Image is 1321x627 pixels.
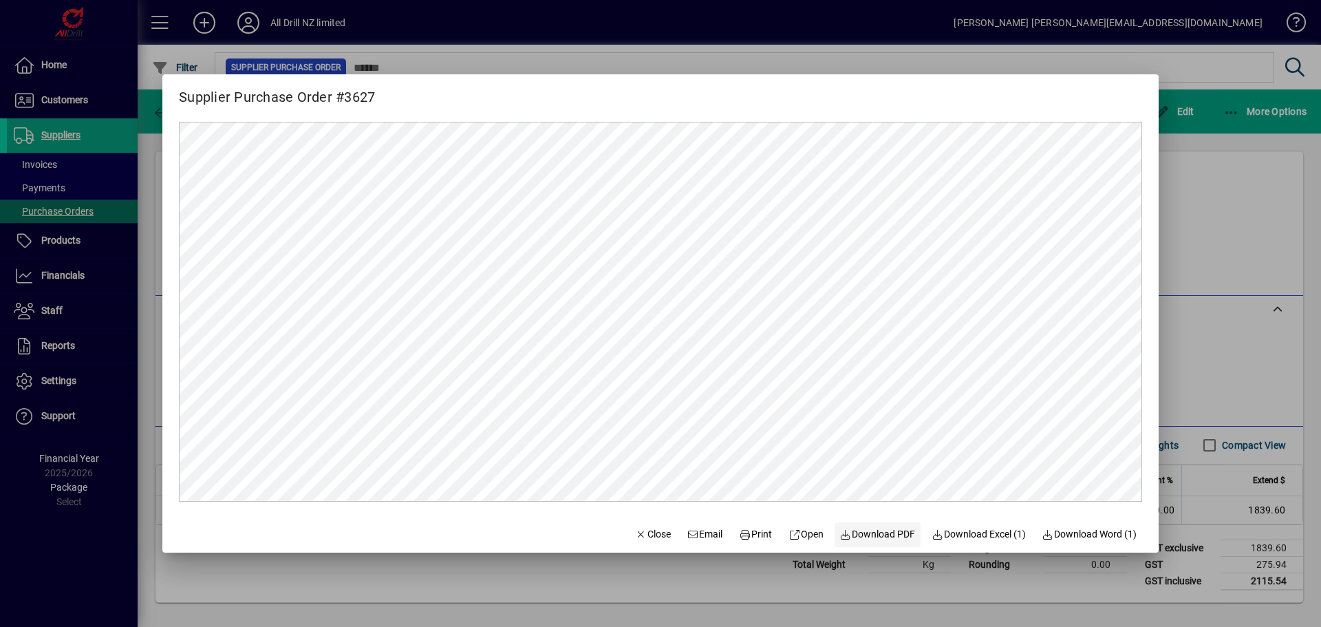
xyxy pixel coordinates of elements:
[682,522,729,547] button: Email
[1042,527,1137,542] span: Download Word (1)
[635,527,671,542] span: Close
[1037,522,1143,547] button: Download Word (1)
[630,522,676,547] button: Close
[788,527,824,542] span: Open
[835,522,921,547] a: Download PDF
[733,522,777,547] button: Print
[687,527,723,542] span: Email
[739,527,772,542] span: Print
[783,522,829,547] a: Open
[926,522,1031,547] button: Download Excel (1)
[932,527,1026,542] span: Download Excel (1)
[840,527,916,542] span: Download PDF
[162,74,391,108] h2: Supplier Purchase Order #3627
